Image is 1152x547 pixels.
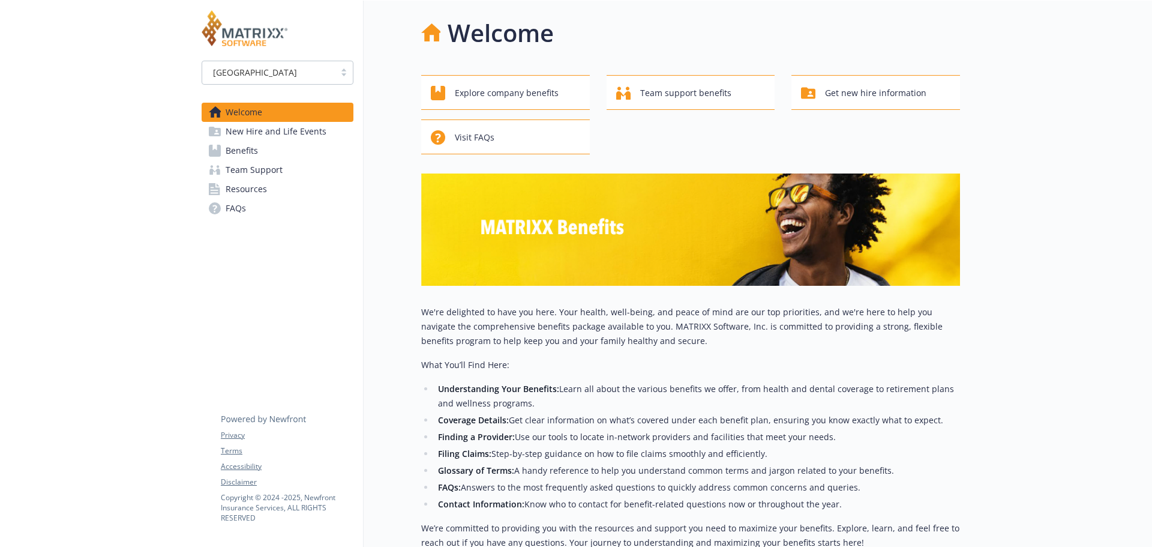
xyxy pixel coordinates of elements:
a: Disclaimer [221,477,353,488]
span: Team Support [226,160,283,180]
span: Visit FAQs [455,126,494,149]
li: Know who to contact for benefit-related questions now or throughout the year. [434,497,960,512]
strong: Coverage Details: [438,414,509,426]
strong: Understanding Your Benefits: [438,383,559,394]
p: What You’ll Find Here: [421,358,960,372]
span: Welcome [226,103,262,122]
a: New Hire and Life Events [202,122,353,141]
a: FAQs [202,199,353,218]
strong: FAQs: [438,482,461,493]
span: Team support benefits [640,82,731,104]
span: FAQs [226,199,246,218]
span: Get new hire information [825,82,926,104]
li: Use our tools to locate in-network providers and facilities that meet your needs. [434,430,960,444]
li: A handy reference to help you understand common terms and jargon related to your benefits. [434,464,960,478]
strong: Glossary of Terms: [438,465,514,476]
li: Step-by-step guidance on how to file claims smoothly and efficiently. [434,447,960,461]
strong: Contact Information: [438,498,524,510]
button: Team support benefits [607,75,775,110]
a: Terms [221,446,353,456]
p: Copyright © 2024 - 2025 , Newfront Insurance Services, ALL RIGHTS RESERVED [221,492,353,523]
li: Get clear information on what’s covered under each benefit plan, ensuring you know exactly what t... [434,413,960,428]
span: [GEOGRAPHIC_DATA] [213,66,297,79]
h1: Welcome [448,15,554,51]
span: Explore company benefits [455,82,559,104]
strong: Finding a Provider: [438,431,515,443]
li: Answers to the most frequently asked questions to quickly address common concerns and queries. [434,480,960,495]
p: We're delighted to have you here. Your health, well-being, and peace of mind are our top prioriti... [421,305,960,348]
a: Resources [202,180,353,199]
img: overview page banner [421,174,960,286]
a: Accessibility [221,461,353,472]
a: Privacy [221,430,353,441]
span: New Hire and Life Events [226,122,326,141]
a: Benefits [202,141,353,160]
span: Benefits [226,141,258,160]
button: Visit FAQs [421,119,590,154]
button: Get new hire information [791,75,960,110]
li: Learn all about the various benefits we offer, from health and dental coverage to retirement plan... [434,382,960,411]
button: Explore company benefits [421,75,590,110]
strong: Filing Claims: [438,448,491,459]
a: Welcome [202,103,353,122]
span: [GEOGRAPHIC_DATA] [208,66,329,79]
a: Team Support [202,160,353,180]
span: Resources [226,180,267,199]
